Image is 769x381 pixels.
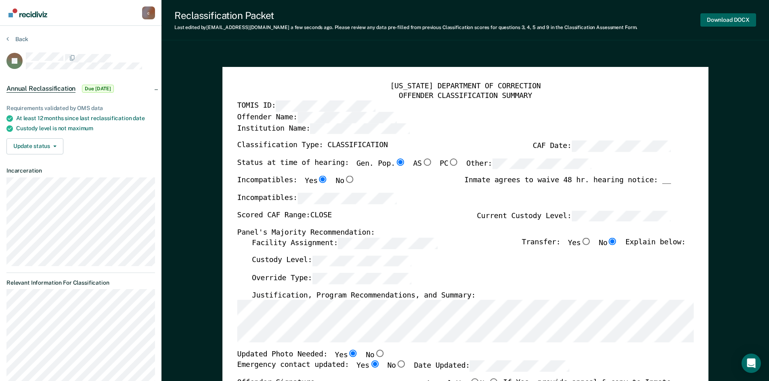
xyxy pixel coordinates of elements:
[237,350,385,360] div: Updated Photo Needed:
[338,238,437,249] input: Facility Assignment:
[492,158,591,170] input: Other:
[522,238,685,256] div: Transfer: Explain below:
[237,112,397,123] label: Offender Name:
[742,354,761,373] div: Open Intercom Messenger
[607,238,618,245] input: No
[237,123,409,134] label: Institution Name:
[466,158,591,170] label: Other:
[335,350,358,360] label: Yes
[16,115,155,122] div: At least 12 months since last reclassification
[142,6,155,19] button: Profile dropdown button
[82,85,114,93] span: Due [DATE]
[369,360,379,368] input: Yes
[312,255,411,266] input: Custody Level:
[237,82,694,92] div: [US_STATE] DEPARTMENT OF CORRECTION
[317,176,328,183] input: Yes
[448,158,459,166] input: PC
[440,158,459,170] label: PC
[571,141,671,152] input: CAF Date:
[297,112,396,123] input: Offender Name:
[310,123,409,134] input: Institution Name:
[142,6,155,19] div: c
[6,138,63,154] button: Update status
[276,101,375,112] input: TOMIS ID:
[237,141,388,152] label: Classification Type: CLASSIFICATION
[237,228,671,238] div: Panel's Majority Recommendation:
[356,360,379,372] label: Yes
[469,360,569,372] input: Date Updated:
[297,193,396,204] input: Incompatibles:
[387,360,407,372] label: No
[374,350,385,357] input: No
[8,8,47,17] img: Recidiviz
[335,176,355,186] label: No
[477,210,671,222] label: Current Custody Level:
[16,125,155,132] div: Custody level is not
[395,158,405,166] input: Gen. Pop.
[464,176,671,193] div: Inmate agrees to waive 48 hr. hearing notice: __
[571,210,671,222] input: Current Custody Level:
[580,238,591,245] input: Yes
[237,101,375,112] label: TOMIS ID:
[237,176,355,193] div: Incompatibles:
[599,238,618,249] label: No
[348,350,358,357] input: Yes
[356,158,405,170] label: Gen. Pop.
[413,158,432,170] label: AS
[532,141,671,152] label: CAF Date:
[251,255,411,266] label: Custody Level:
[251,273,411,284] label: Override Type:
[133,115,145,121] span: date
[291,25,332,30] span: a few seconds ago
[414,360,569,372] label: Date Updated:
[174,25,637,30] div: Last edited by [EMAIL_ADDRESS][DOMAIN_NAME] . Please review any data pre-filled from previous Cla...
[251,291,475,300] label: Justification, Program Recommendations, and Summary:
[237,210,332,222] label: Scored CAF Range: CLOSE
[6,105,155,112] div: Requirements validated by OMS data
[366,350,385,360] label: No
[237,193,397,204] label: Incompatibles:
[6,167,155,174] dt: Incarceration
[304,176,328,186] label: Yes
[6,35,28,43] button: Back
[237,91,694,101] div: OFFENDER CLASSIFICATION SUMMARY
[237,360,569,378] div: Emergency contact updated:
[568,238,591,249] label: Yes
[251,238,437,249] label: Facility Assignment:
[344,176,354,183] input: No
[6,279,155,286] dt: Relevant Information For Classification
[237,158,591,176] div: Status at time of hearing:
[174,10,637,21] div: Reclassification Packet
[312,273,411,284] input: Override Type:
[396,360,406,368] input: No
[700,13,756,27] button: Download DOCX
[6,85,75,93] span: Annual Reclassification
[421,158,432,166] input: AS
[68,125,93,131] span: maximum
